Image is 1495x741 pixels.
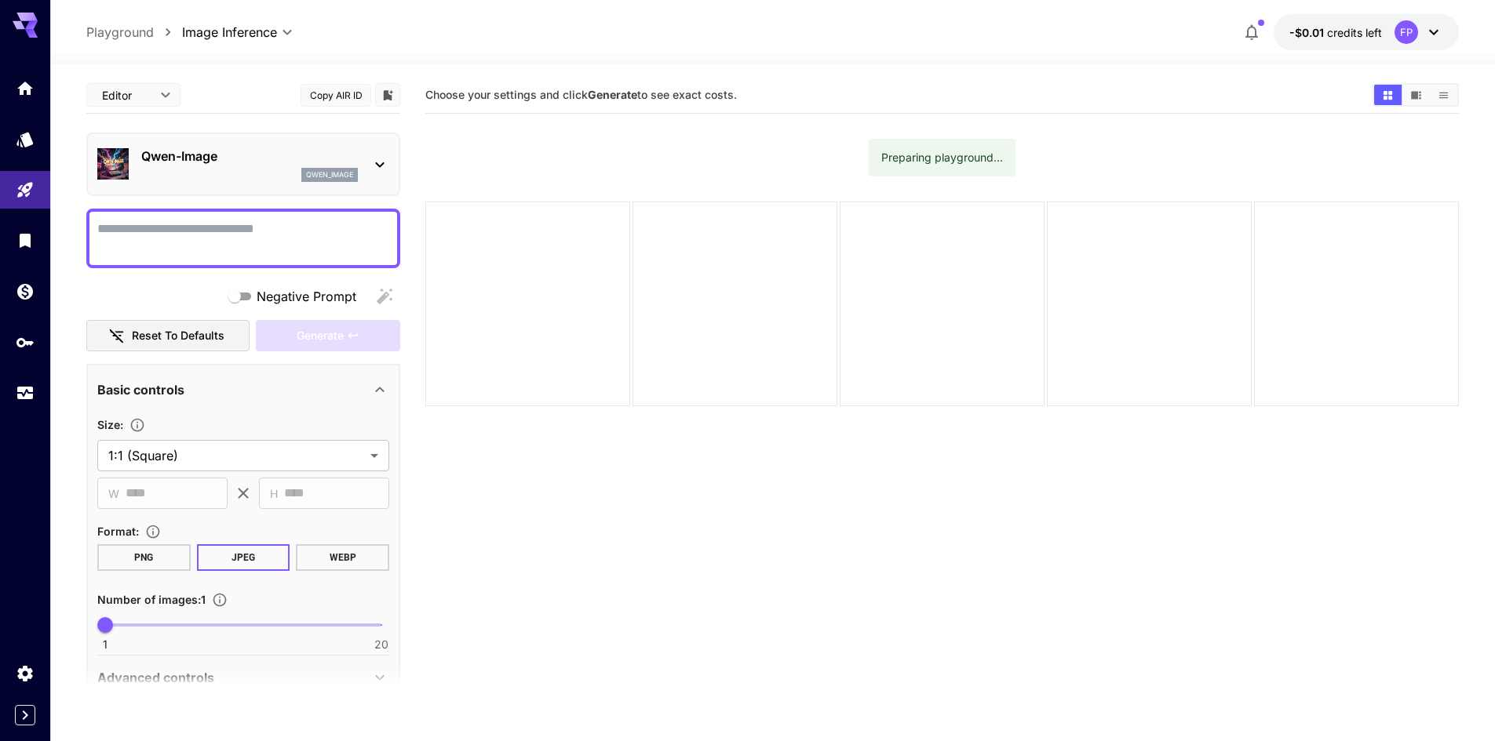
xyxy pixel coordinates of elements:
[296,544,389,571] button: WEBP
[1374,85,1402,105] button: Show images in grid view
[16,180,35,200] div: Playground
[16,231,35,250] div: Library
[1430,85,1457,105] button: Show images in list view
[123,417,151,433] button: Adjust the dimensions of the generated image by specifying its width and height in pixels, or sel...
[1289,26,1327,39] span: -$0.01
[1289,24,1382,41] div: -$0.0082
[301,84,371,107] button: Copy AIR ID
[425,88,737,101] span: Choose your settings and click to see exact costs.
[97,525,139,538] span: Format :
[257,287,356,306] span: Negative Prompt
[1327,26,1382,39] span: credits left
[588,88,637,101] b: Generate
[86,23,182,42] nav: breadcrumb
[16,129,35,149] div: Models
[15,705,35,725] button: Expand sidebar
[97,380,184,399] p: Basic controls
[206,592,234,608] button: Specify how many images to generate in a single request. Each image generation will be charged se...
[97,659,389,696] div: Advanced controls
[374,637,388,652] span: 20
[97,371,389,409] div: Basic controls
[182,23,277,42] span: Image Inference
[108,446,364,465] span: 1:1 (Square)
[16,663,35,683] div: Settings
[97,418,123,431] span: Size :
[306,169,353,180] p: qwen_image
[102,87,151,104] span: Editor
[16,78,35,98] div: Home
[86,23,154,42] a: Playground
[381,85,395,104] button: Add to library
[16,282,35,301] div: Wallet
[97,544,191,571] button: PNG
[1395,20,1418,44] div: FP
[16,383,35,403] div: Usage
[141,147,358,165] p: Qwen-Image
[1402,85,1430,105] button: Show images in video view
[139,524,167,539] button: Choose the file format for the output image.
[97,140,389,188] div: Qwen-Imageqwen_image
[270,485,278,503] span: H
[1274,14,1459,50] button: -$0.0082FP
[108,485,119,503] span: W
[97,593,206,606] span: Number of images : 1
[881,143,1003,172] div: Preparing playground...
[1373,83,1459,107] div: Show images in grid viewShow images in video viewShow images in list view
[86,320,250,352] button: Reset to defaults
[197,544,290,571] button: JPEG
[103,637,108,652] span: 1
[16,332,35,352] div: API Keys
